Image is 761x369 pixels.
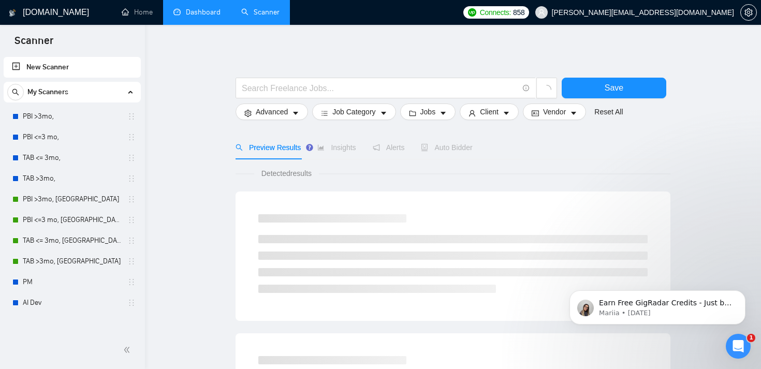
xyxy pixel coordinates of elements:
[538,9,545,16] span: user
[292,109,299,117] span: caret-down
[123,345,134,355] span: double-left
[480,7,511,18] span: Connects:
[127,112,136,121] span: holder
[244,109,252,117] span: setting
[741,8,756,17] span: setting
[570,109,577,117] span: caret-down
[400,104,456,120] button: folderJobscaret-down
[27,82,68,102] span: My Scanners
[127,237,136,245] span: holder
[127,299,136,307] span: holder
[256,106,288,117] span: Advanced
[12,57,133,78] a: New Scanner
[122,8,153,17] a: homeHome
[373,143,405,152] span: Alerts
[127,133,136,141] span: holder
[127,278,136,286] span: holder
[747,334,755,342] span: 1
[332,106,375,117] span: Job Category
[241,8,280,17] a: searchScanner
[513,7,524,18] span: 858
[480,106,499,117] span: Client
[4,82,141,313] li: My Scanners
[23,230,121,251] a: TAB <= 3mo, [GEOGRAPHIC_DATA]
[23,106,121,127] a: PBI >3mo,
[127,154,136,162] span: holder
[562,78,666,98] button: Save
[317,143,356,152] span: Insights
[740,8,757,17] a: setting
[9,5,16,21] img: logo
[726,334,751,359] iframe: Intercom live chat
[127,195,136,203] span: holder
[7,84,24,100] button: search
[554,269,761,341] iframe: Intercom notifications message
[4,57,141,78] li: New Scanner
[605,81,623,94] span: Save
[523,85,530,92] span: info-circle
[23,189,121,210] a: PBI >3mo, [GEOGRAPHIC_DATA]
[460,104,519,120] button: userClientcaret-down
[127,174,136,183] span: holder
[380,109,387,117] span: caret-down
[740,4,757,21] button: setting
[23,168,121,189] a: TAB >3mo,
[409,109,416,117] span: folder
[305,143,314,152] div: Tooltip anchor
[127,257,136,265] span: holder
[321,109,328,117] span: bars
[127,216,136,224] span: holder
[421,144,428,151] span: robot
[440,109,447,117] span: caret-down
[469,109,476,117] span: user
[542,85,551,94] span: loading
[236,143,301,152] span: Preview Results
[23,272,121,292] a: PM
[523,104,586,120] button: idcardVendorcaret-down
[254,168,319,179] span: Detected results
[543,106,566,117] span: Vendor
[594,106,623,117] a: Reset All
[173,8,221,17] a: dashboardDashboard
[312,104,396,120] button: barsJob Categorycaret-down
[242,82,518,95] input: Search Freelance Jobs...
[23,210,121,230] a: PBI <=3 mo, [GEOGRAPHIC_DATA]
[236,104,308,120] button: settingAdvancedcaret-down
[421,143,472,152] span: Auto Bidder
[317,144,325,151] span: area-chart
[8,88,23,96] span: search
[23,127,121,147] a: PBI <=3 mo,
[6,33,62,55] span: Scanner
[236,144,243,151] span: search
[373,144,380,151] span: notification
[23,147,121,168] a: TAB <= 3mo,
[532,109,539,117] span: idcard
[23,251,121,272] a: TAB >3mo, [GEOGRAPHIC_DATA]
[503,109,510,117] span: caret-down
[468,8,476,17] img: upwork-logo.png
[23,292,121,313] a: AI Dev
[420,106,436,117] span: Jobs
